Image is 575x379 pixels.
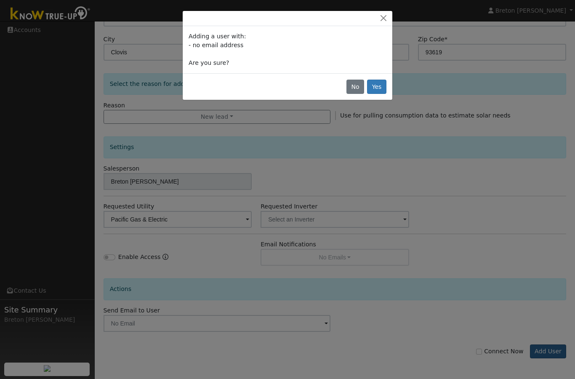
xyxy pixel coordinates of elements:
button: Yes [367,80,386,94]
span: - no email address [189,42,243,48]
button: Close [378,14,389,23]
span: Are you sure? [189,59,229,66]
button: No [346,80,364,94]
span: Adding a user with: [189,33,246,40]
